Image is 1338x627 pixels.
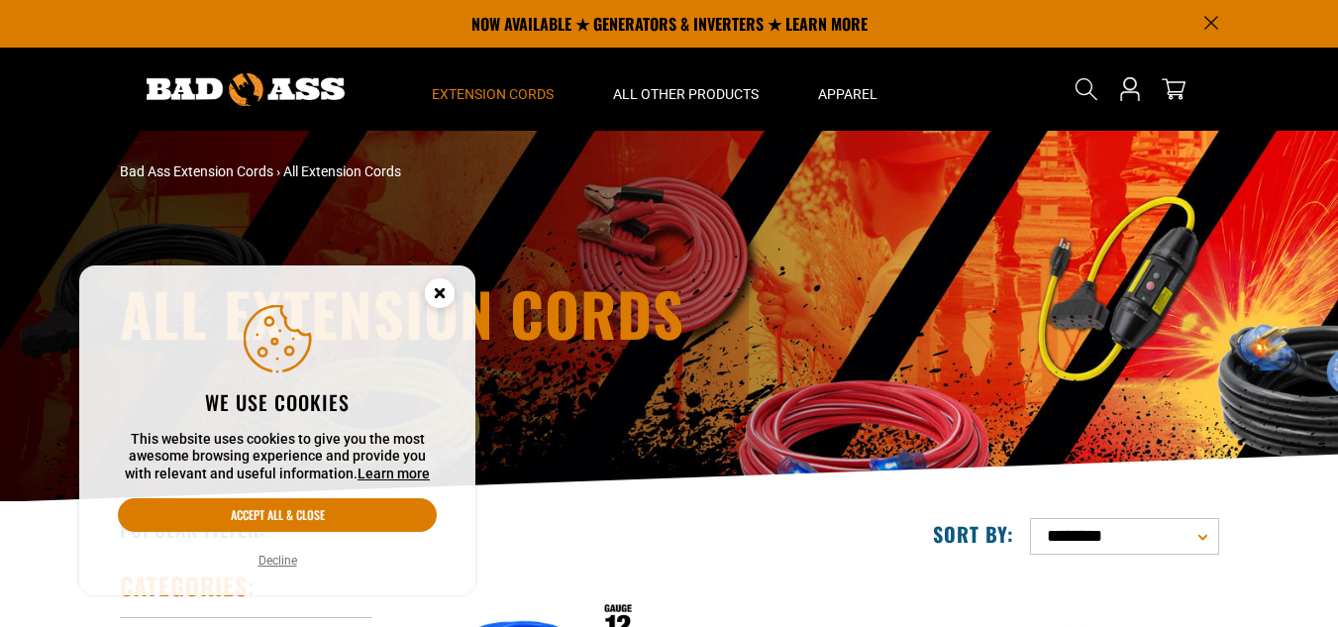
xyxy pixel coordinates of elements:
[402,48,583,131] summary: Extension Cords
[118,431,437,483] p: This website uses cookies to give you the most awesome browsing experience and provide you with r...
[583,48,788,131] summary: All Other Products
[818,85,877,103] span: Apparel
[283,163,401,179] span: All Extension Cords
[358,466,430,481] a: Learn more
[1071,73,1102,105] summary: Search
[120,571,257,601] h2: Categories:
[147,73,345,106] img: Bad Ass Extension Cords
[276,163,280,179] span: ›
[79,265,475,596] aside: Cookie Consent
[613,85,759,103] span: All Other Products
[118,389,437,415] h2: We use cookies
[933,521,1014,547] label: Sort by:
[120,283,843,343] h1: All Extension Cords
[432,85,554,103] span: Extension Cords
[118,498,437,532] button: Accept all & close
[253,551,303,571] button: Decline
[120,161,843,182] nav: breadcrumbs
[120,163,273,179] a: Bad Ass Extension Cords
[788,48,907,131] summary: Apparel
